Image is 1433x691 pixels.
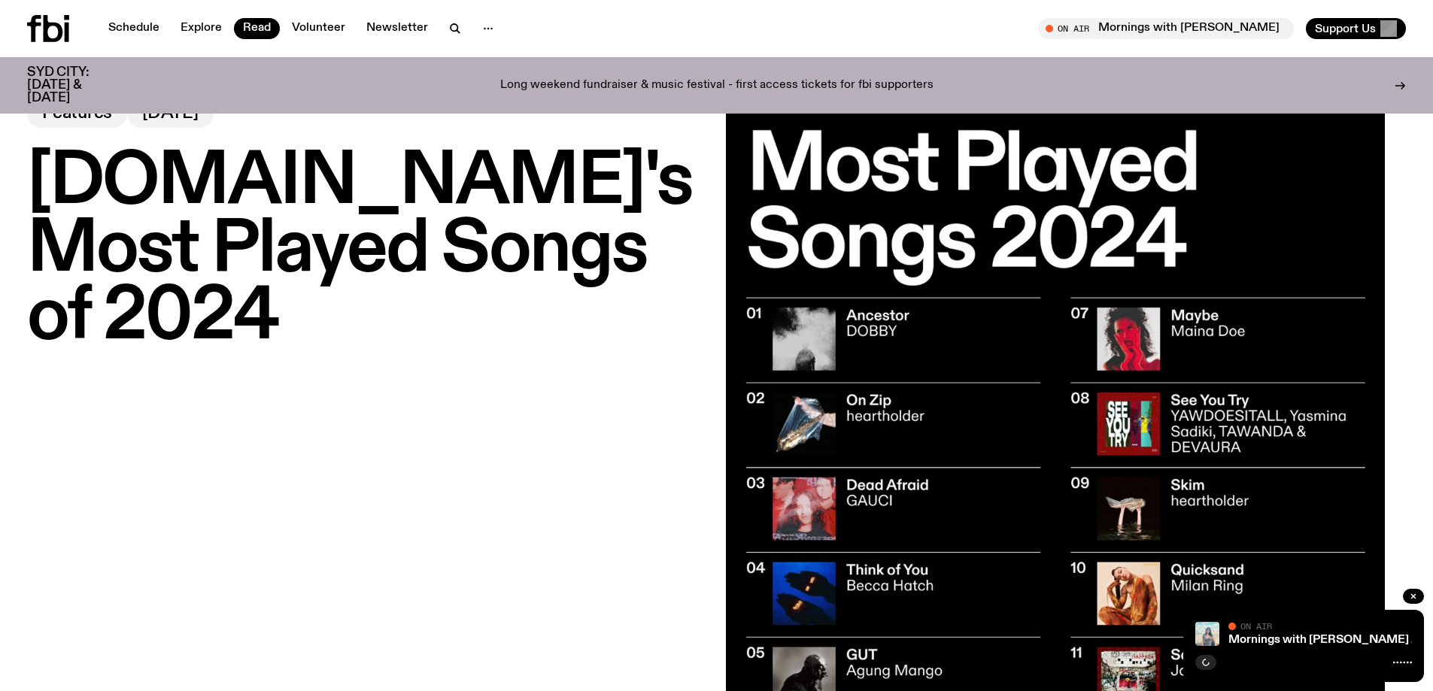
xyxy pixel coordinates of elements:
[1315,22,1376,35] span: Support Us
[142,105,199,122] span: [DATE]
[1240,621,1272,631] span: On Air
[1306,18,1406,39] button: Support Us
[27,149,708,352] h1: [DOMAIN_NAME]'s Most Played Songs of 2024
[172,18,231,39] a: Explore
[42,105,112,122] span: Features
[234,18,280,39] a: Read
[283,18,354,39] a: Volunteer
[99,18,168,39] a: Schedule
[357,18,437,39] a: Newsletter
[500,79,934,92] p: Long weekend fundraiser & music festival - first access tickets for fbi supporters
[27,66,123,105] h3: SYD CITY: [DATE] & [DATE]
[1038,18,1294,39] button: On AirMornings with [PERSON_NAME] // GLASS ANIMALS & [GEOGRAPHIC_DATA]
